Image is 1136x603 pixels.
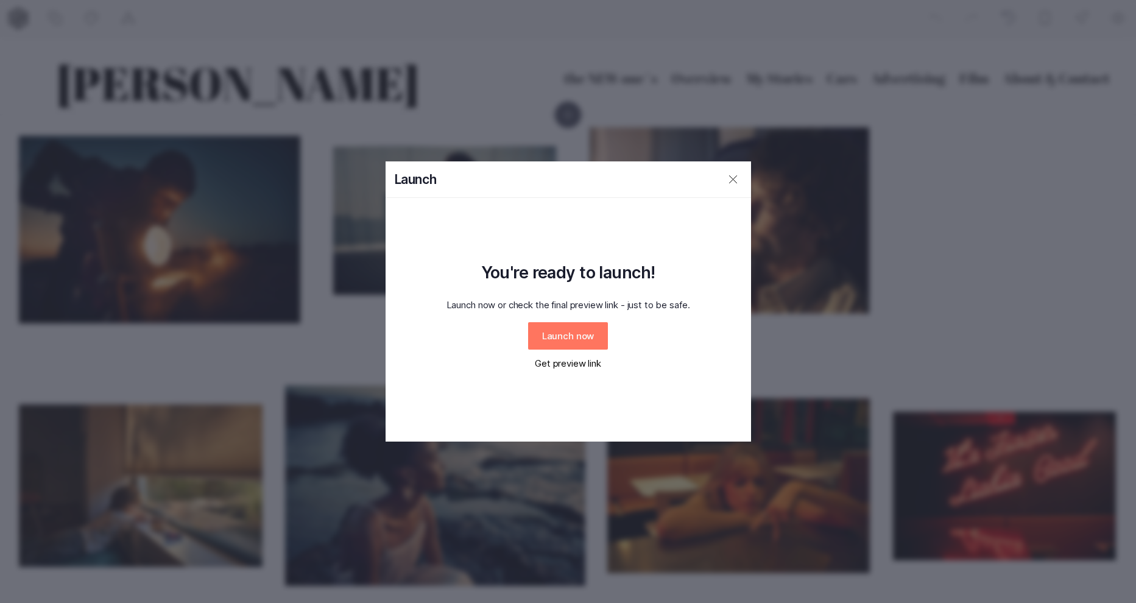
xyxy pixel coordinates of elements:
[528,322,608,350] button: Launch now
[521,350,615,377] button: Get preview link
[446,299,690,311] p: Launch now or check the final preview link - just to be safe.
[386,161,714,197] h3: Launch
[481,263,655,283] h2: You're ready to launch!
